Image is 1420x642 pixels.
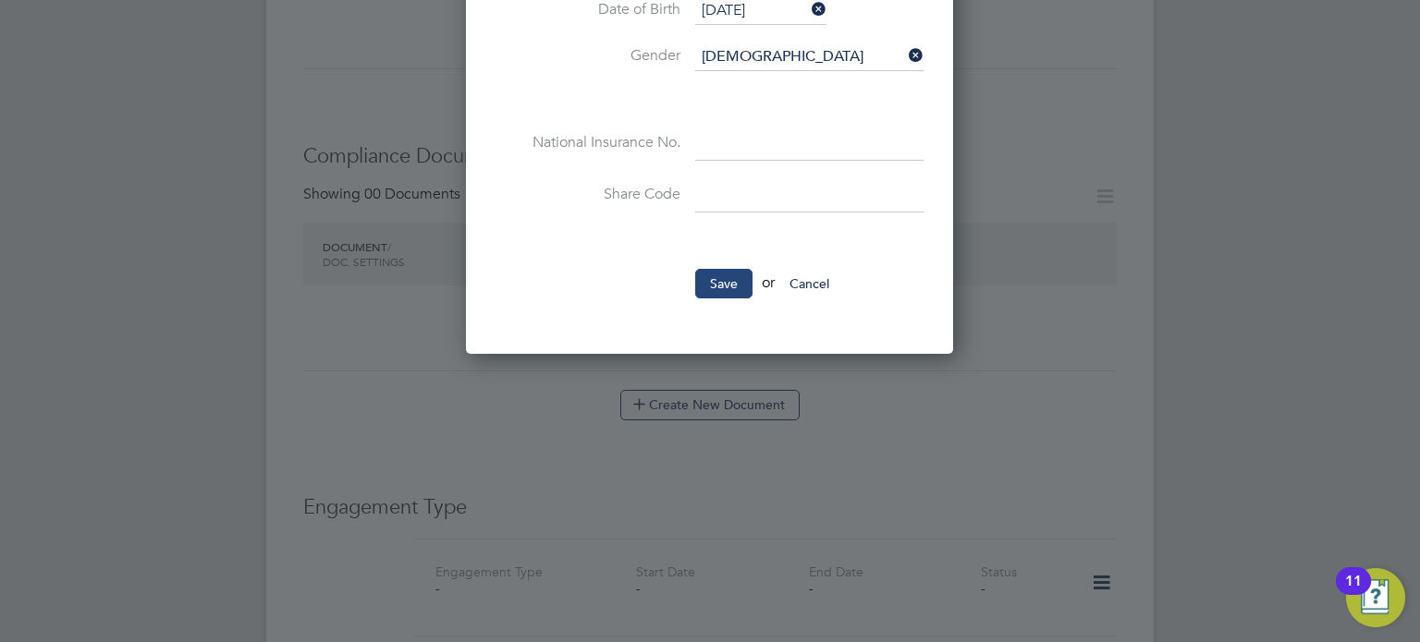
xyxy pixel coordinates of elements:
input: Select one [695,43,924,71]
button: Save [695,269,753,298]
label: Share Code [496,185,680,204]
li: or [496,269,924,317]
button: Open Resource Center, 11 new notifications [1346,568,1405,627]
label: Gender [496,46,680,66]
div: 11 [1345,581,1362,605]
label: National Insurance No. [496,133,680,152]
button: Cancel [775,269,844,298]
